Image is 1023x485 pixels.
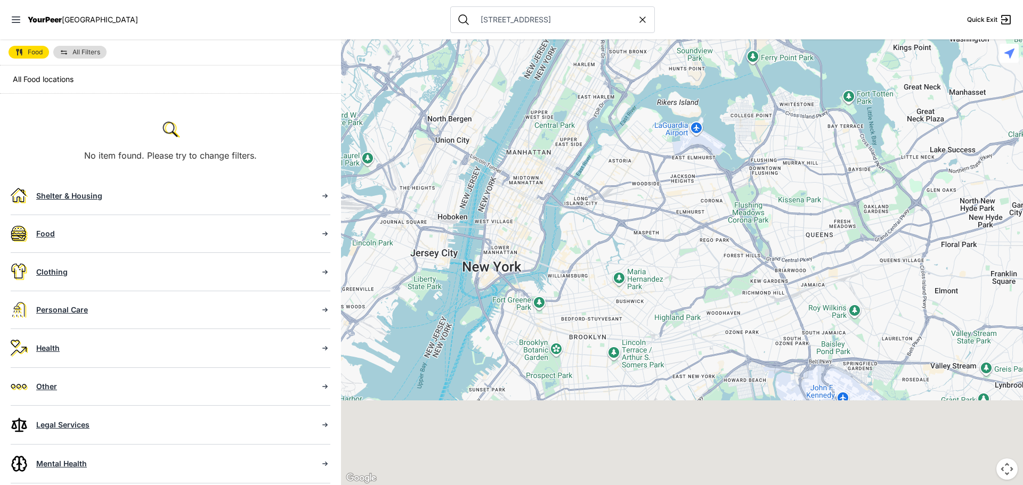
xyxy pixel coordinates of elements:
a: Mental Health [11,445,330,483]
a: Personal Care [11,291,330,328]
div: Other [36,381,311,392]
span: All Filters [72,49,100,55]
div: Food [36,228,311,239]
a: Open this area in Google Maps (opens a new window) [344,471,379,485]
button: Map camera controls [996,458,1018,480]
input: Search [474,14,637,25]
a: YourPeer[GEOGRAPHIC_DATA] [28,17,138,23]
div: Mental Health [36,458,311,469]
a: Legal Services [11,406,330,444]
a: Other [11,368,330,405]
a: All Filters [53,46,107,59]
span: YourPeer [28,15,62,24]
p: No item found. Please try to change filters. [84,149,257,162]
div: Shelter & Housing [36,191,311,201]
img: Google [344,471,379,485]
a: Food [9,46,49,59]
span: [GEOGRAPHIC_DATA] [62,15,138,24]
a: Shelter & Housing [11,177,330,215]
div: Clothing [36,267,311,277]
div: Legal Services [36,420,311,430]
a: Food [11,215,330,252]
span: Food [28,49,43,55]
a: Health [11,329,330,367]
span: All Food locations [13,75,74,84]
a: Quick Exit [967,13,1012,26]
span: Quick Exit [967,15,997,24]
a: Clothing [11,253,330,291]
div: Personal Care [36,305,311,315]
div: Health [36,343,311,354]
